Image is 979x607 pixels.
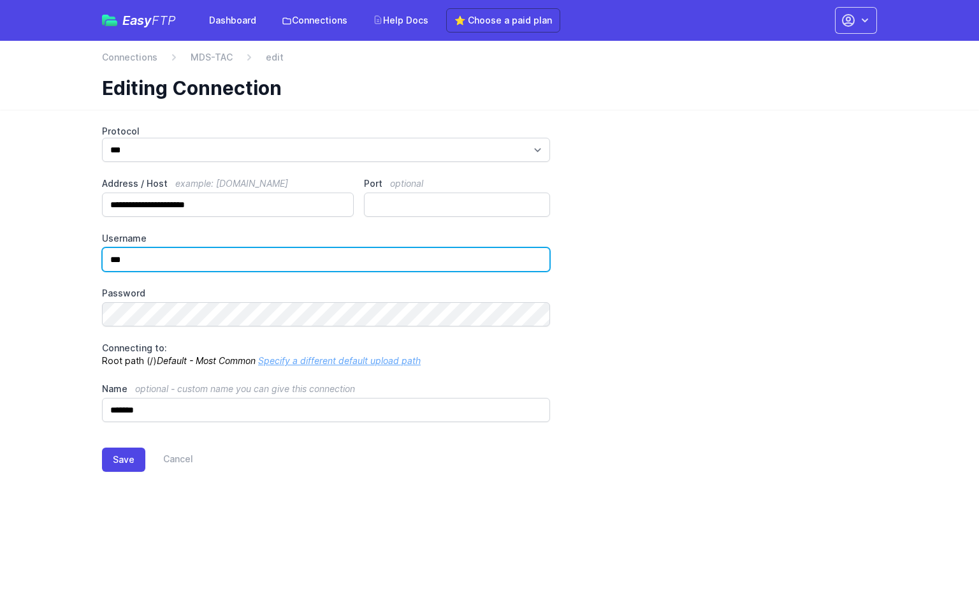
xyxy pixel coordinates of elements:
[102,448,145,472] button: Save
[157,355,256,366] i: Default - Most Common
[102,77,867,99] h1: Editing Connection
[365,9,436,32] a: Help Docs
[266,51,284,64] span: edit
[152,13,176,28] span: FTP
[364,177,550,190] label: Port
[102,287,550,300] label: Password
[102,14,176,27] a: EasyFTP
[102,342,167,353] span: Connecting to:
[102,51,157,64] a: Connections
[102,51,877,71] nav: Breadcrumb
[102,342,550,367] p: Root path (/)
[145,448,193,472] a: Cancel
[102,15,117,26] img: easyftp_logo.png
[274,9,355,32] a: Connections
[102,177,354,190] label: Address / Host
[258,355,421,366] a: Specify a different default upload path
[446,8,560,33] a: ⭐ Choose a paid plan
[390,178,423,189] span: optional
[135,383,355,394] span: optional - custom name you can give this connection
[102,383,550,395] label: Name
[122,14,176,27] span: Easy
[175,178,288,189] span: example: [DOMAIN_NAME]
[102,125,550,138] label: Protocol
[915,543,964,592] iframe: Drift Widget Chat Controller
[102,232,550,245] label: Username
[201,9,264,32] a: Dashboard
[191,51,233,64] a: MDS-TAC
